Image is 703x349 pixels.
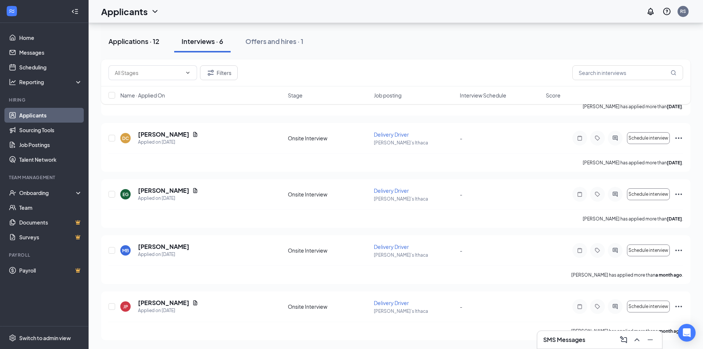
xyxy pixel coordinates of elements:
svg: Document [192,131,198,137]
a: Sourcing Tools [19,123,82,137]
div: Open Intercom Messenger [678,324,696,342]
svg: Minimize [646,335,655,344]
span: Name · Applied On [120,92,165,99]
span: - [460,135,462,141]
span: - [460,303,462,310]
span: - [460,191,462,198]
p: [PERSON_NAME] has applied more than . [571,328,683,334]
b: a month ago [655,272,682,278]
p: [PERSON_NAME] has applied more than . [583,216,683,222]
button: Schedule interview [627,301,670,312]
b: a month ago [655,328,682,334]
button: ChevronUp [631,334,643,346]
input: All Stages [115,69,182,77]
svg: MagnifyingGlass [671,70,676,76]
a: Job Postings [19,137,82,152]
svg: Tag [593,135,602,141]
svg: ActiveChat [611,304,620,309]
span: Schedule interview [628,192,668,197]
div: RS [680,8,686,14]
a: DocumentsCrown [19,215,82,230]
p: [PERSON_NAME] has applied more than . [583,160,683,166]
svg: Filter [206,68,215,77]
span: Score [546,92,561,99]
a: Talent Network [19,152,82,167]
span: Interview Schedule [460,92,506,99]
svg: Analysis [9,78,16,86]
button: Schedule interview [627,244,670,256]
div: Onsite Interview [288,303,369,310]
svg: UserCheck [9,189,16,196]
p: [PERSON_NAME]’s Ithaca [374,196,455,202]
svg: WorkstreamLogo [8,7,15,15]
svg: Document [192,300,198,306]
span: Job posting [374,92,402,99]
svg: ActiveChat [611,135,620,141]
button: Minimize [644,334,656,346]
svg: Notifications [646,7,655,16]
a: SurveysCrown [19,230,82,244]
svg: ComposeMessage [619,335,628,344]
svg: Ellipses [674,190,683,199]
h5: [PERSON_NAME] [138,299,189,307]
div: Onboarding [19,189,76,196]
div: Switch to admin view [19,334,71,342]
svg: Note [575,304,584,309]
div: Payroll [9,252,81,258]
button: Schedule interview [627,188,670,200]
span: Schedule interview [628,304,668,309]
div: Applied on [DATE] [138,138,198,146]
input: Search in interviews [572,65,683,80]
button: Schedule interview [627,132,670,144]
div: MB [122,247,129,254]
svg: Tag [593,247,602,253]
svg: Settings [9,334,16,342]
svg: Tag [593,191,602,197]
button: Filter Filters [200,65,238,80]
h5: [PERSON_NAME] [138,243,189,251]
svg: Ellipses [674,302,683,311]
div: Applications · 12 [108,37,159,46]
svg: QuestionInfo [662,7,671,16]
div: EG [123,191,129,198]
svg: Collapse [71,8,79,15]
svg: Note [575,191,584,197]
p: [PERSON_NAME]’s Ithaca [374,308,455,314]
div: Hiring [9,97,81,103]
span: Schedule interview [628,136,668,141]
b: [DATE] [667,216,682,222]
div: Applied on [DATE] [138,251,189,258]
a: PayrollCrown [19,263,82,278]
button: ComposeMessage [618,334,630,346]
span: - [460,247,462,254]
span: Schedule interview [628,248,668,253]
p: [PERSON_NAME]’s Ithaca [374,140,455,146]
div: Offers and hires · 1 [245,37,303,46]
div: Applied on [DATE] [138,307,198,314]
a: Home [19,30,82,45]
div: Applied on [DATE] [138,195,198,202]
svg: Document [192,188,198,194]
p: [PERSON_NAME] has applied more than . [571,272,683,278]
b: [DATE] [667,160,682,165]
div: Onsite Interview [288,134,369,142]
div: Onsite Interview [288,247,369,254]
a: Messages [19,45,82,60]
div: DC [122,135,129,141]
span: Stage [288,92,303,99]
div: Interviews · 6 [182,37,223,46]
svg: Tag [593,304,602,309]
svg: ChevronDown [151,7,159,16]
a: Applicants [19,108,82,123]
a: Team [19,200,82,215]
svg: ActiveChat [611,247,620,253]
h3: SMS Messages [543,336,585,344]
p: [PERSON_NAME]’s Ithaca [374,252,455,258]
div: Team Management [9,174,81,181]
svg: ChevronDown [185,70,191,76]
span: Delivery Driver [374,300,409,306]
svg: ActiveChat [611,191,620,197]
svg: Ellipses [674,134,683,143]
svg: Note [575,135,584,141]
svg: Note [575,247,584,253]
